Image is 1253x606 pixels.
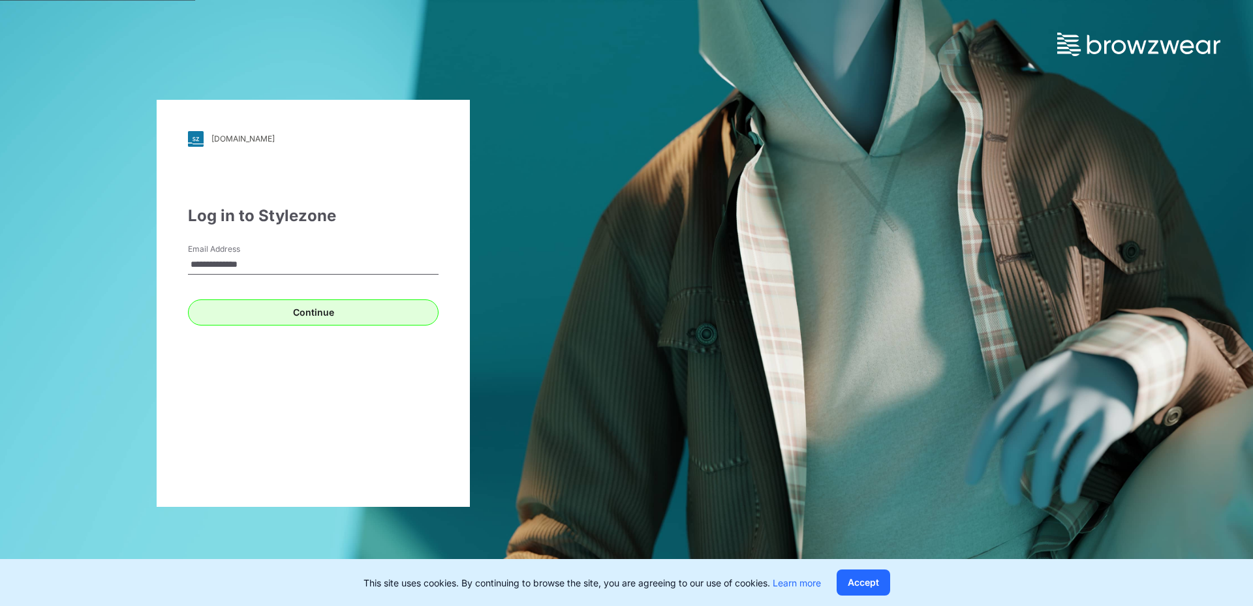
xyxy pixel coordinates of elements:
label: Email Address [188,243,279,255]
a: Learn more [773,577,821,588]
button: Continue [188,299,439,326]
img: browzwear-logo.73288ffb.svg [1057,33,1220,56]
button: Accept [837,569,890,596]
a: [DOMAIN_NAME] [188,131,439,147]
div: [DOMAIN_NAME] [211,134,275,144]
img: svg+xml;base64,PHN2ZyB3aWR0aD0iMjgiIGhlaWdodD0iMjgiIHZpZXdCb3g9IjAgMCAyOCAyOCIgZmlsbD0ibm9uZSIgeG... [188,131,204,147]
div: Log in to Stylezone [188,204,439,228]
p: This site uses cookies. By continuing to browse the site, you are agreeing to our use of cookies. [364,576,821,590]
